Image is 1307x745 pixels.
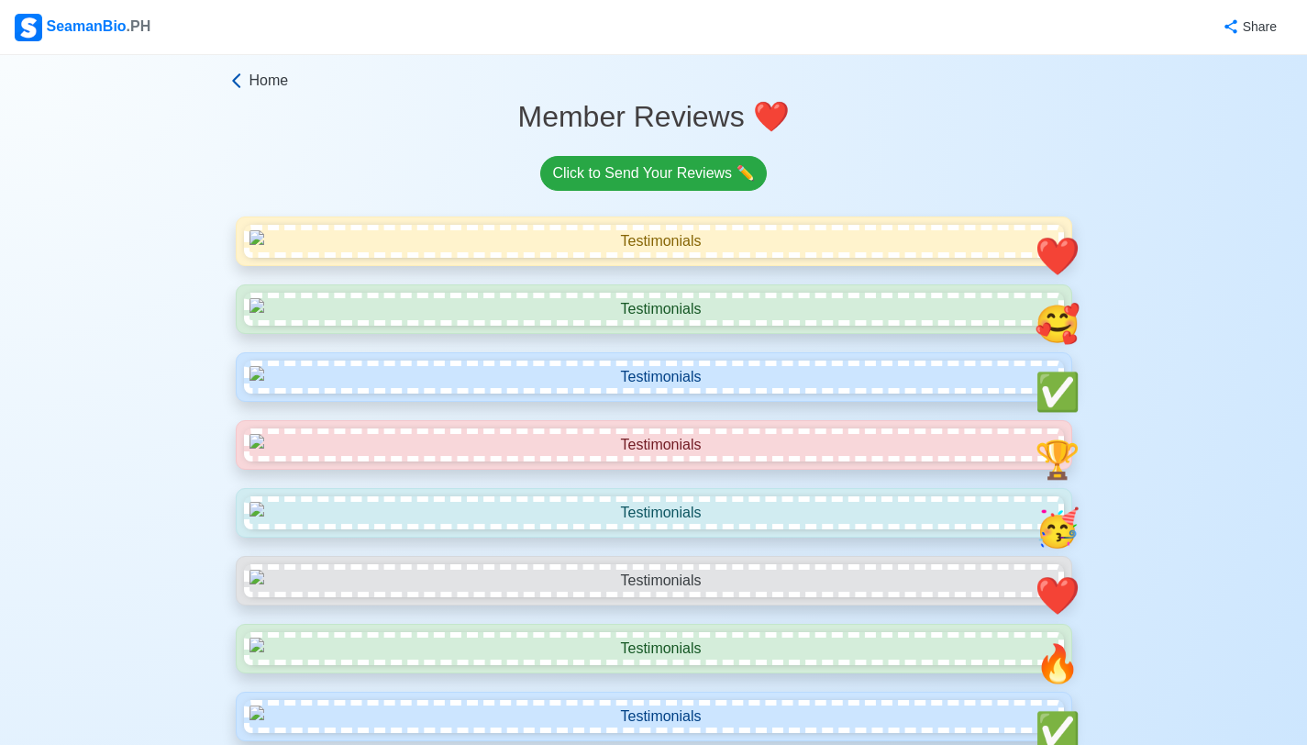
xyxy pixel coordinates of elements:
img: Testimonials [244,225,1064,258]
img: Testimonials [244,700,1064,733]
span: smiley [1035,439,1080,480]
img: Testimonials [244,361,1064,394]
a: Click to Send Your Reviews feedback [540,156,766,191]
img: Testimonials [244,293,1064,326]
img: Testimonials [244,564,1064,597]
img: Testimonials [244,428,1064,461]
span: feedback [737,165,755,181]
span: smiley [1035,643,1080,684]
img: Testimonials [244,632,1064,665]
h2: Member Reviews [232,99,1076,134]
span: smiley [1035,507,1080,548]
span: Home [249,70,289,92]
span: smiley [1035,575,1080,616]
span: smiley [1035,236,1080,276]
span: smiley [1035,304,1080,344]
img: Logo [15,14,42,41]
span: smiley [1035,372,1080,412]
div: SeamanBio [15,14,150,41]
img: Testimonials [244,496,1064,529]
a: Home [227,70,1076,92]
span: .PH [127,18,151,34]
button: Share [1204,9,1292,45]
span: emoji [753,100,790,133]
